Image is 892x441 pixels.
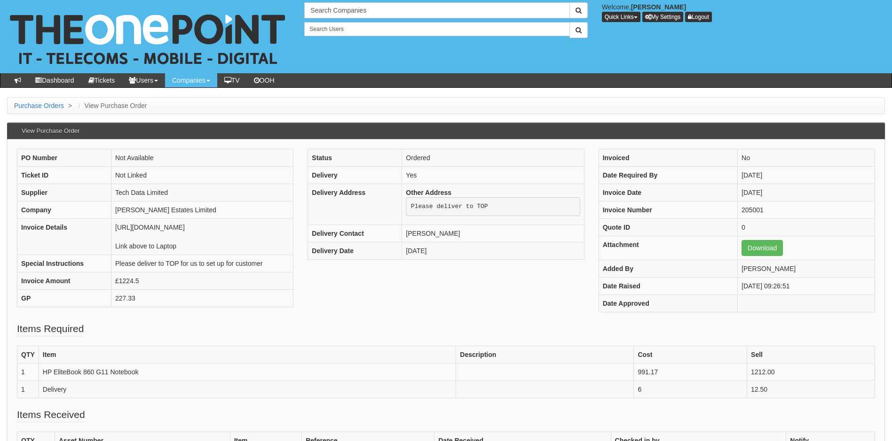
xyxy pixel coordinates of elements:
[39,381,456,398] td: Delivery
[165,73,217,87] a: Companies
[17,184,111,201] th: Supplier
[738,260,875,278] td: [PERSON_NAME]
[17,149,111,167] th: PO Number
[17,123,84,139] h3: View Purchase Order
[111,290,293,307] td: 227.33
[631,3,686,11] b: [PERSON_NAME]
[17,408,85,422] legend: Items Received
[599,236,737,260] th: Attachment
[402,167,584,184] td: Yes
[81,73,122,87] a: Tickets
[17,364,39,381] td: 1
[599,219,737,236] th: Quote ID
[595,2,892,22] div: Welcome,
[39,364,456,381] td: HP EliteBook 860 G11 Notebook
[738,201,875,219] td: 205001
[602,12,640,22] button: Quick Links
[17,167,111,184] th: Ticket ID
[642,12,684,22] a: My Settings
[111,255,293,272] td: Please deliver to TOP for us to set up for customer
[406,189,451,196] b: Other Address
[111,167,293,184] td: Not Linked
[304,2,569,18] input: Search Companies
[28,73,81,87] a: Dashboard
[111,184,293,201] td: Tech Data Limited
[599,278,737,295] th: Date Raised
[738,167,875,184] td: [DATE]
[634,381,747,398] td: 6
[111,272,293,290] td: £1224.5
[599,201,737,219] th: Invoice Number
[17,290,111,307] th: GP
[111,219,293,255] td: [URL][DOMAIN_NAME] Link above to Laptop
[685,12,712,22] a: Logout
[402,224,584,242] td: [PERSON_NAME]
[738,149,875,167] td: No
[599,149,737,167] th: Invoiced
[308,224,402,242] th: Delivery Contact
[406,197,580,216] pre: Please deliver to TOP
[456,346,634,364] th: Description
[17,346,39,364] th: QTY
[599,260,737,278] th: Added By
[402,242,584,259] td: [DATE]
[738,219,875,236] td: 0
[402,149,584,167] td: Ordered
[304,22,569,36] input: Search Users
[111,201,293,219] td: [PERSON_NAME] Estates Limited
[599,184,737,201] th: Invoice Date
[308,184,402,225] th: Delivery Address
[634,364,747,381] td: 991.17
[17,272,111,290] th: Invoice Amount
[747,381,875,398] td: 12.50
[247,73,282,87] a: OOH
[14,102,64,109] a: Purchase Orders
[111,149,293,167] td: Not Available
[738,278,875,295] td: [DATE] 09:26:51
[308,149,402,167] th: Status
[308,167,402,184] th: Delivery
[747,364,875,381] td: 1212.00
[217,73,247,87] a: TV
[747,346,875,364] th: Sell
[599,295,737,312] th: Date Approved
[122,73,165,87] a: Users
[17,322,84,336] legend: Items Required
[17,201,111,219] th: Company
[39,346,456,364] th: Item
[634,346,747,364] th: Cost
[76,101,147,110] li: View Purchase Order
[17,219,111,255] th: Invoice Details
[738,184,875,201] td: [DATE]
[308,242,402,259] th: Delivery Date
[599,167,737,184] th: Date Required By
[66,102,74,109] span: >
[17,381,39,398] td: 1
[742,240,783,256] a: Download
[17,255,111,272] th: Special Instructions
